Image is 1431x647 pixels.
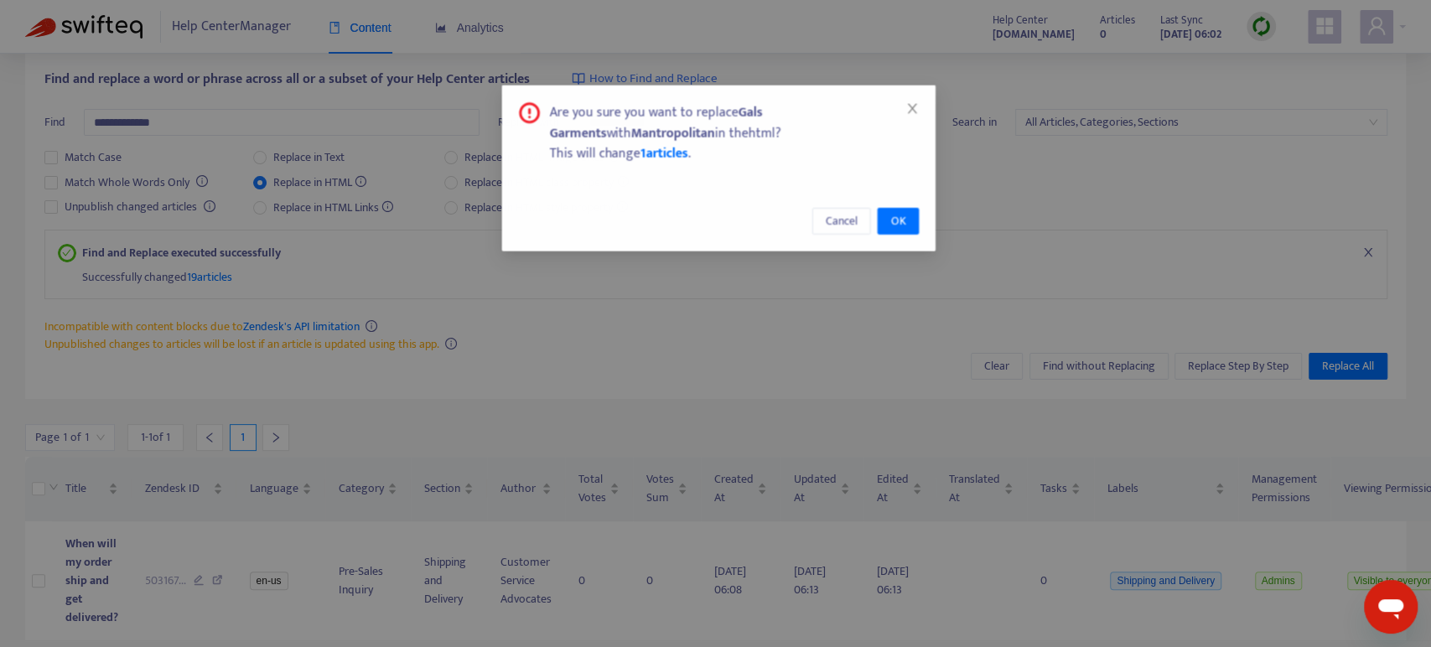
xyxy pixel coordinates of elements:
[637,142,685,164] span: 1 articles
[823,211,855,230] span: Cancel
[546,100,760,143] b: Gals Garments
[904,101,917,114] span: close
[875,207,917,234] button: OK
[546,101,917,142] div: Are you sure you want to replace with in the html ?
[901,98,920,116] button: Close
[1364,580,1418,634] iframe: Button to launch messaging window
[889,211,904,230] span: OK
[546,142,917,163] div: This will change .
[810,207,868,234] button: Cancel
[628,121,712,143] b: Mantropolitan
